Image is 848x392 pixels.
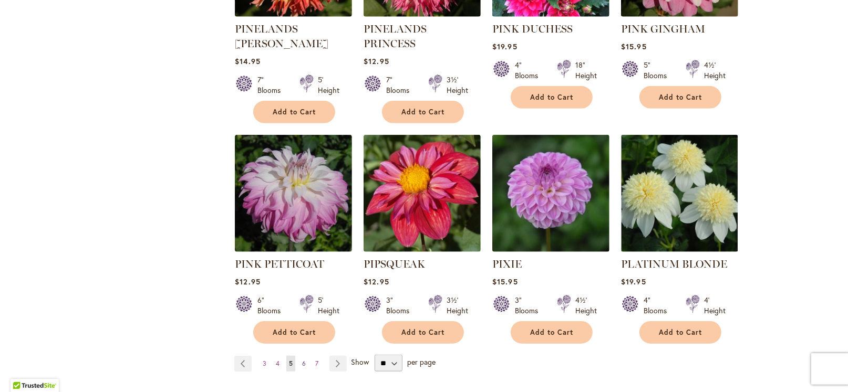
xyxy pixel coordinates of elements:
img: PIXIE [492,135,609,252]
div: 3½' Height [447,75,468,96]
span: per page [407,357,436,367]
a: PIXIE [492,258,522,270]
a: Pink Petticoat [235,244,352,254]
button: Add to Cart [639,86,721,109]
div: 4½' Height [704,60,726,81]
div: 3½' Height [447,295,468,316]
a: PINK PETTICOAT [235,258,324,270]
span: Add to Cart [659,93,702,102]
div: 3" Blooms [515,295,544,316]
div: 4" Blooms [515,60,544,81]
span: Add to Cart [401,328,444,337]
a: PINELANDS PRINCESS [364,23,427,50]
div: 3" Blooms [386,295,416,316]
span: 5 [289,359,293,367]
span: 6 [302,359,306,367]
a: PINK GINGHAM [621,23,705,35]
button: Add to Cart [511,321,593,344]
span: Add to Cart [530,328,573,337]
button: Add to Cart [639,321,721,344]
button: Add to Cart [382,321,464,344]
span: Add to Cart [273,328,316,337]
div: 4" Blooms [644,295,673,316]
div: 18" Height [575,60,597,81]
div: 7" Blooms [386,75,416,96]
span: 4 [276,359,280,367]
a: PINELANDS PAM [235,9,352,19]
a: PIXIE [492,244,609,254]
iframe: Launch Accessibility Center [8,355,37,384]
a: PIPSQUEAK [364,244,481,254]
img: PLATINUM BLONDE [621,135,738,252]
a: PINK GINGHAM [621,9,738,19]
button: Add to Cart [253,321,335,344]
span: 3 [263,359,266,367]
a: PINELANDS PRINCESS [364,9,481,19]
div: 5" Blooms [644,60,673,81]
a: 3 [260,356,269,372]
div: 7" Blooms [257,75,287,96]
span: Add to Cart [273,108,316,116]
span: 7 [315,359,318,367]
span: Add to Cart [530,93,573,102]
span: $12.95 [364,56,389,66]
div: 4½' Height [575,295,597,316]
div: 4' Height [704,295,726,316]
a: PINK DUCHESS [492,9,609,19]
a: PIPSQUEAK [364,258,425,270]
a: PLATINUM BLONDE [621,244,738,254]
a: 7 [313,356,321,372]
span: $19.95 [492,41,517,51]
span: Add to Cart [401,108,444,116]
span: $12.95 [235,277,260,287]
span: $12.95 [364,277,389,287]
a: PLATINUM BLONDE [621,258,727,270]
button: Add to Cart [253,101,335,123]
div: 6" Blooms [257,295,287,316]
span: $15.95 [621,41,646,51]
a: 4 [273,356,282,372]
span: $15.95 [492,277,518,287]
button: Add to Cart [382,101,464,123]
button: Add to Cart [511,86,593,109]
a: PINELANDS [PERSON_NAME] [235,23,328,50]
div: 5' Height [318,75,339,96]
a: 6 [299,356,308,372]
span: $19.95 [621,277,646,287]
span: Add to Cart [659,328,702,337]
img: PIPSQUEAK [364,135,481,252]
span: $14.95 [235,56,260,66]
div: 5' Height [318,295,339,316]
img: Pink Petticoat [235,135,352,252]
span: Show [351,357,369,367]
a: PINK DUCHESS [492,23,573,35]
